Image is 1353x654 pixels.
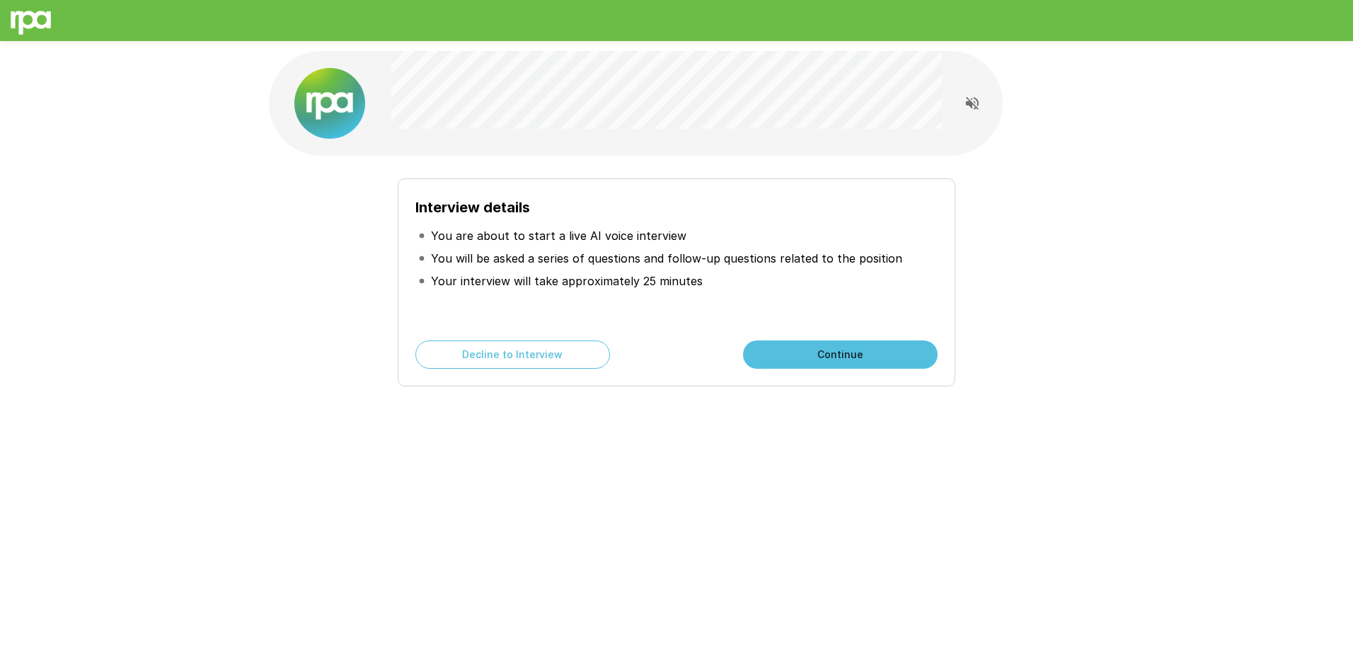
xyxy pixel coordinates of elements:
button: Decline to Interview [415,340,610,369]
img: new%2520logo%2520(1).png [294,68,365,139]
b: Interview details [415,199,530,216]
p: You are about to start a live AI voice interview [431,227,686,244]
button: Continue [743,340,938,369]
button: Read questions aloud [958,89,986,117]
p: You will be asked a series of questions and follow-up questions related to the position [431,250,902,267]
p: Your interview will take approximately 25 minutes [431,272,703,289]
